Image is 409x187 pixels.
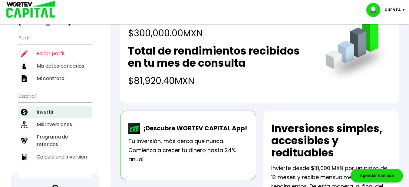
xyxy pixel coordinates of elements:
img: datos-icon.10cf9172.svg [21,63,28,69]
img: invertir-icon.b3b967d7.svg [21,109,28,115]
p: Cuenta [384,5,401,15]
img: inversiones-icon.6695dc30.svg [21,121,28,128]
img: editar-icon.952d3147.svg [21,50,28,57]
a: Mi contrato [18,72,92,85]
h4: $300,000.00 MXN [128,26,280,40]
h2: Inversiones simples, accesibles y redituables [271,122,391,159]
div: Agendar llamada [351,169,403,182]
ul: Capital [18,89,92,178]
img: grafica.516fef24.png [323,14,391,83]
a: Programa de referidos [18,131,92,151]
ul: Perfil [18,31,92,85]
img: calculadora-icon.17d418c4.svg [21,154,28,160]
a: Mis datos bancarios [18,60,92,72]
img: contrato-icon.f2db500c.svg [21,75,28,82]
h2: Total de rendimientos recibidos en tu mes de consulta [128,45,313,69]
img: icon-down [401,9,409,11]
img: wortev-capital-app-icon [128,123,140,134]
h3: Buen día, [18,11,92,26]
a: Calcula una inversión [18,151,92,163]
a: Editar perfil [18,47,92,60]
h4: $81,920.40 MXN [128,74,313,88]
a: Invertir [18,106,92,118]
p: Tu inversión, más cerca que nunca. Comienza a crecer tu dinero hasta 24% anual. [128,137,248,164]
img: profile-image [366,3,384,17]
img: recomiendanos-icon.9b8e9327.svg [21,137,28,144]
a: Mis inversiones [18,118,92,131]
p: ¡Descubre WORTEV CAPITAL App! [140,124,247,133]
